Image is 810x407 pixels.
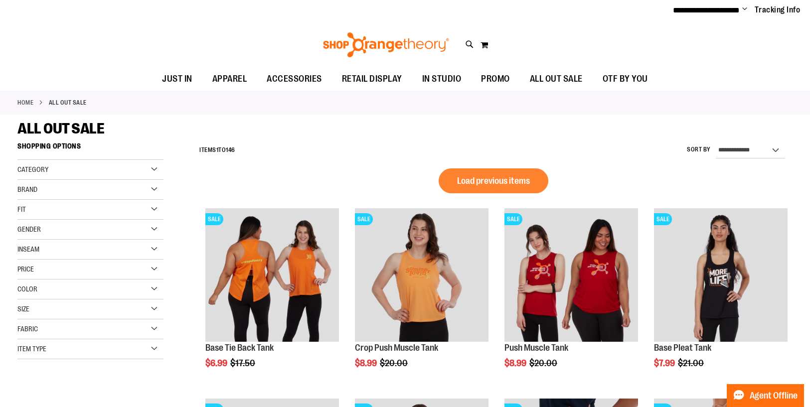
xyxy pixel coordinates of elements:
span: PROMO [481,68,510,90]
span: ALL OUT SALE [17,120,104,137]
img: Product image for Base Tie Back Tank [205,208,339,342]
img: Product image for Base Pleat Tank [654,208,788,342]
div: product [350,203,493,394]
span: Item Type [17,345,46,353]
span: Fit [17,205,26,213]
a: Base Pleat Tank [654,343,711,353]
img: Product image for Push Muscle Tank [504,208,638,342]
a: Base Tie Back Tank [205,343,274,353]
div: product [649,203,793,394]
img: Product image for Crop Push Muscle Tank [355,208,488,342]
span: ALL OUT SALE [530,68,583,90]
span: 1 [216,146,219,153]
span: SALE [654,213,672,225]
strong: ALL OUT SALE [49,98,87,107]
label: Sort By [687,145,711,154]
span: $8.99 [504,358,528,368]
span: RETAIL DISPLAY [342,68,402,90]
div: product [499,203,643,394]
h2: Items to [199,142,235,158]
span: Brand [17,185,37,193]
a: Home [17,98,33,107]
span: JUST IN [162,68,192,90]
a: Push Muscle Tank [504,343,568,353]
a: Product image for Base Pleat TankSALE [654,208,788,343]
strong: Shopping Options [17,137,163,160]
span: Category [17,165,48,173]
a: Crop Push Muscle Tank [355,343,438,353]
span: SALE [205,213,223,225]
span: 146 [226,146,235,153]
span: Inseam [17,245,39,253]
span: APPAREL [212,68,247,90]
span: IN STUDIO [422,68,462,90]
button: Account menu [742,5,747,15]
span: Size [17,305,29,313]
span: Price [17,265,34,273]
span: Gender [17,225,41,233]
span: $20.00 [380,358,409,368]
a: Product image for Push Muscle TankSALE [504,208,638,343]
button: Load previous items [439,168,548,193]
span: $20.00 [529,358,559,368]
span: SALE [504,213,522,225]
span: ACCESSORIES [267,68,322,90]
button: Agent Offline [727,384,804,407]
a: Tracking Info [755,4,801,15]
a: Product image for Crop Push Muscle TankSALE [355,208,488,343]
span: OTF BY YOU [603,68,648,90]
span: Agent Offline [750,391,798,401]
span: $17.50 [230,358,257,368]
span: Load previous items [457,176,530,186]
span: $8.99 [355,358,378,368]
span: Fabric [17,325,38,333]
img: Shop Orangetheory [322,32,451,57]
span: $21.00 [678,358,705,368]
span: SALE [355,213,373,225]
span: $6.99 [205,358,229,368]
div: product [200,203,344,394]
span: Color [17,285,37,293]
a: Product image for Base Tie Back TankSALE [205,208,339,343]
span: $7.99 [654,358,676,368]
